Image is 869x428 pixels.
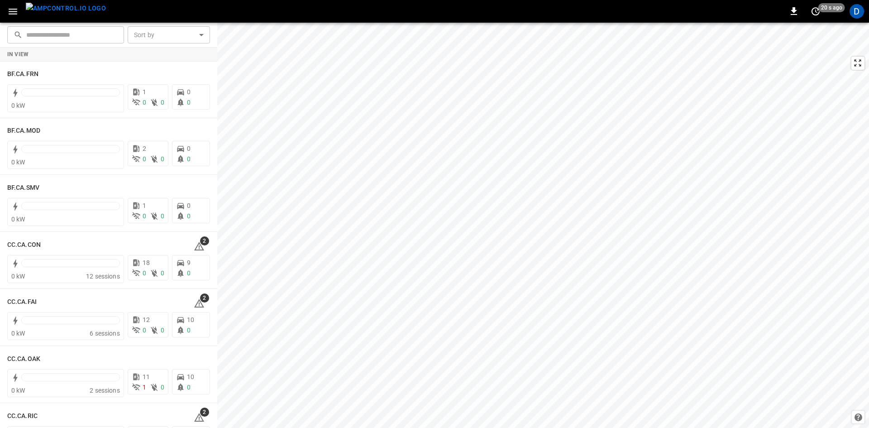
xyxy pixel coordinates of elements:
[90,387,120,394] span: 2 sessions
[7,183,39,193] h6: BF.CA.SMV
[143,259,150,266] span: 18
[161,212,164,220] span: 0
[200,236,209,245] span: 2
[187,269,191,277] span: 0
[187,259,191,266] span: 9
[217,23,869,428] canvas: Map
[187,145,191,152] span: 0
[143,212,146,220] span: 0
[808,4,823,19] button: set refresh interval
[7,354,40,364] h6: CC.CA.OAK
[11,387,25,394] span: 0 kW
[187,316,194,323] span: 10
[161,269,164,277] span: 0
[143,269,146,277] span: 0
[161,99,164,106] span: 0
[161,155,164,163] span: 0
[143,327,146,334] span: 0
[187,212,191,220] span: 0
[818,3,845,12] span: 20 s ago
[11,159,25,166] span: 0 kW
[11,102,25,109] span: 0 kW
[7,411,38,421] h6: CC.CA.RIC
[90,330,120,337] span: 6 sessions
[7,297,37,307] h6: CC.CA.FAI
[86,273,120,280] span: 12 sessions
[143,145,146,152] span: 2
[11,273,25,280] span: 0 kW
[187,99,191,106] span: 0
[143,202,146,209] span: 1
[7,69,38,79] h6: BF.CA.FRN
[143,99,146,106] span: 0
[187,373,194,380] span: 10
[143,88,146,96] span: 1
[187,327,191,334] span: 0
[7,240,41,250] h6: CC.CA.CON
[7,126,40,136] h6: BF.CA.MOD
[187,155,191,163] span: 0
[161,384,164,391] span: 0
[187,384,191,391] span: 0
[26,3,106,14] img: ampcontrol.io logo
[11,216,25,223] span: 0 kW
[143,384,146,391] span: 1
[161,327,164,334] span: 0
[200,293,209,303] span: 2
[200,408,209,417] span: 2
[143,373,150,380] span: 11
[143,155,146,163] span: 0
[11,330,25,337] span: 0 kW
[7,51,29,58] strong: In View
[187,202,191,209] span: 0
[143,316,150,323] span: 12
[187,88,191,96] span: 0
[850,4,864,19] div: profile-icon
